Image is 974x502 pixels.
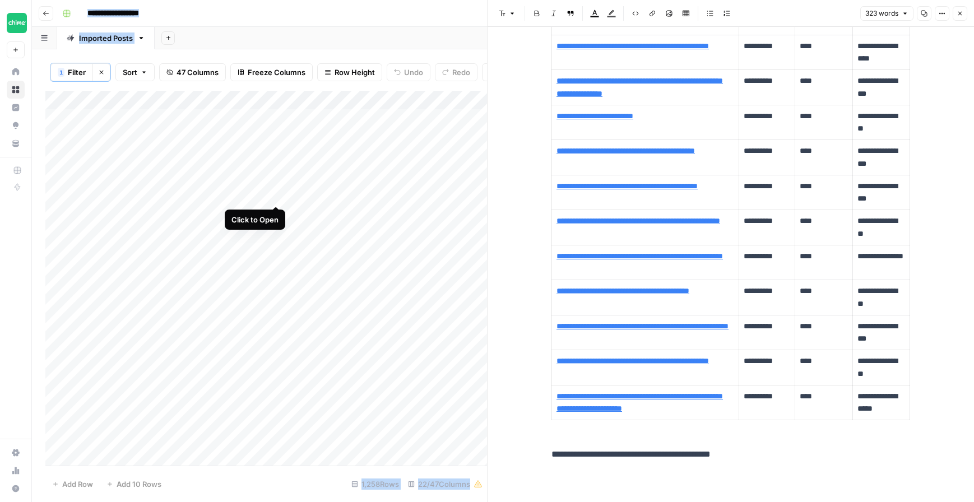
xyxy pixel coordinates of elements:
[62,478,93,490] span: Add Row
[452,67,470,78] span: Redo
[347,475,403,493] div: 1,258 Rows
[7,117,25,134] a: Opportunities
[317,63,382,81] button: Row Height
[230,63,313,81] button: Freeze Columns
[45,475,100,493] button: Add Row
[159,63,226,81] button: 47 Columns
[7,9,25,37] button: Workspace: Chime
[115,63,155,81] button: Sort
[79,32,133,44] div: Imported Posts
[7,462,25,480] a: Usage
[50,63,92,81] button: 1Filter
[123,67,137,78] span: Sort
[7,99,25,117] a: Insights
[403,475,487,493] div: 22/47 Columns
[100,475,168,493] button: Add 10 Rows
[865,8,898,18] span: 323 words
[7,134,25,152] a: Your Data
[7,81,25,99] a: Browse
[404,67,423,78] span: Undo
[231,214,279,225] div: Click to Open
[58,68,64,77] div: 1
[387,63,430,81] button: Undo
[57,27,155,49] a: Imported Posts
[7,444,25,462] a: Settings
[860,6,913,21] button: 323 words
[7,63,25,81] a: Home
[7,480,25,498] button: Help + Support
[59,68,63,77] span: 1
[335,67,375,78] span: Row Height
[68,67,86,78] span: Filter
[177,67,219,78] span: 47 Columns
[435,63,477,81] button: Redo
[117,478,161,490] span: Add 10 Rows
[248,67,305,78] span: Freeze Columns
[7,13,27,33] img: Chime Logo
